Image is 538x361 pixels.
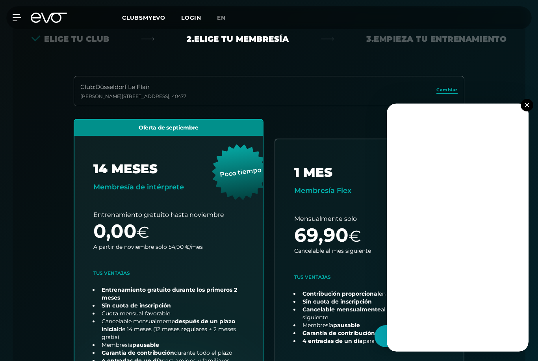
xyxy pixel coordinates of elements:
button: ¡Hola atleta! ¿Qué quieres hacer? [375,325,522,347]
span: CLUBSMYEVO [122,14,165,21]
a: CLUBSMYEVO [122,14,181,21]
div: ELIGE TU CLUB [32,33,109,44]
div: 3. EMPIEZA TU ENTRENAMIENTO [366,33,506,44]
div: Club : Düsseldorf Le Flair [80,83,186,92]
img: close.svg [525,103,529,107]
a: LOGIN [181,14,201,21]
a: EN [217,13,235,22]
span: EN [217,14,226,21]
div: 2. ELIGE TU MEMBRESÍA [187,33,289,44]
a: Cambiar [436,87,458,96]
div: [PERSON_NAME][STREET_ADDRESS] , 40477 [80,93,186,100]
span: Cambiar [436,87,458,93]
